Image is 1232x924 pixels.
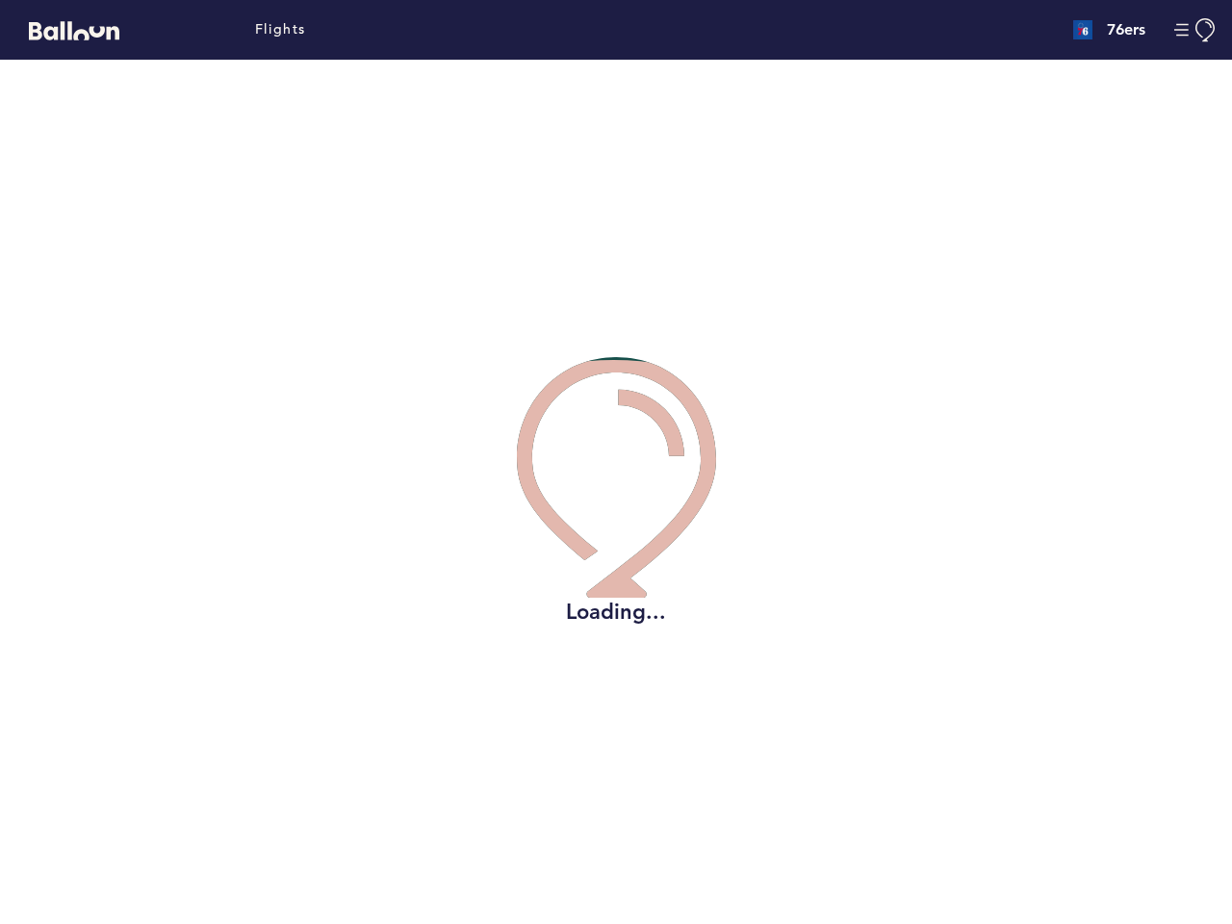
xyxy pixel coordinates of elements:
h2: Loading... [517,598,716,627]
button: Manage Account [1174,18,1218,42]
svg: Balloon [29,21,119,40]
a: Balloon [14,19,119,39]
a: Flights [255,19,306,40]
h4: 76ers [1107,18,1145,41]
